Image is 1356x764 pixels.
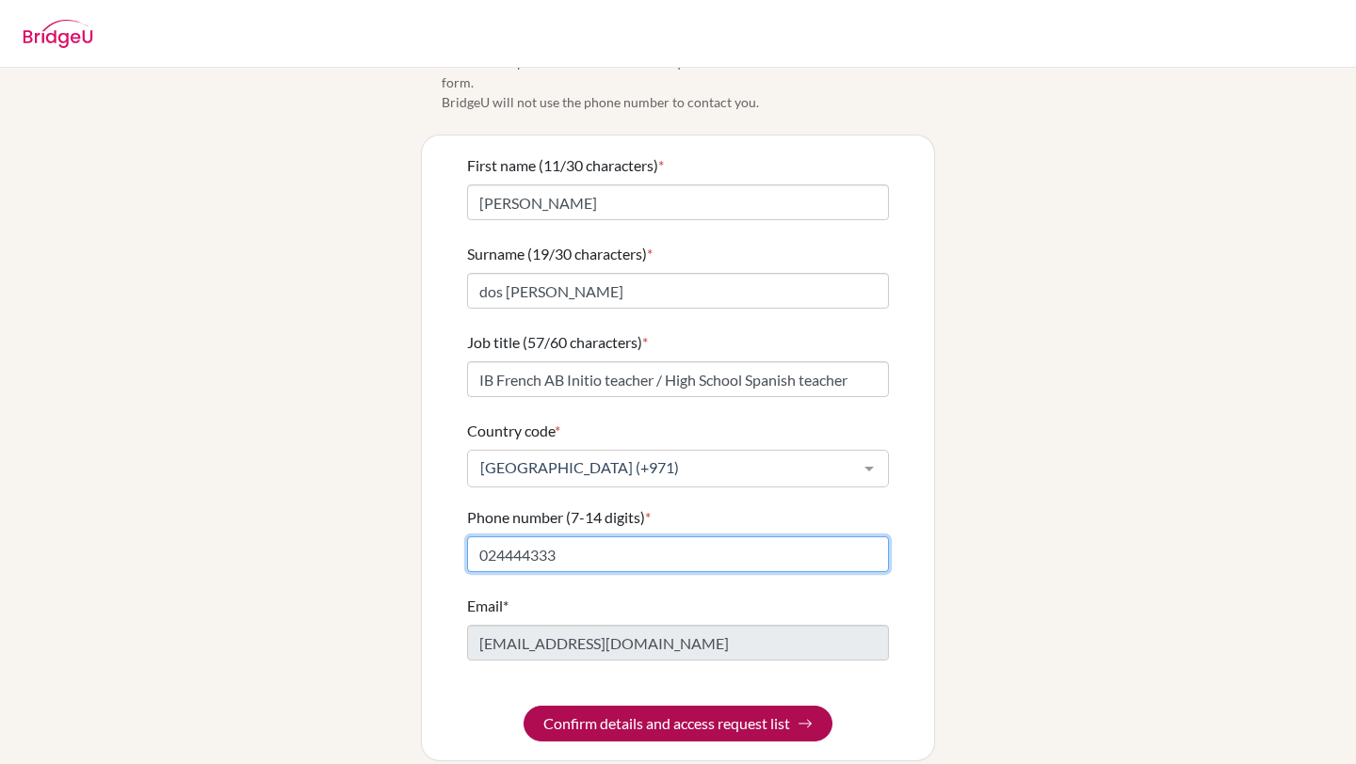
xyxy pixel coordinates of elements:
label: Surname (19/30 characters) [467,243,653,265]
label: Email* [467,595,508,617]
label: Country code [467,420,560,442]
label: Job title (57/60 characters) [467,331,648,354]
input: Enter your number [467,536,889,572]
label: First name (11/30 characters) [467,154,664,177]
label: Phone number (7-14 digits) [467,506,651,529]
img: Arrow right [798,716,813,731]
input: Enter your surname [467,273,889,309]
input: Enter your first name [467,184,889,220]
input: Enter your job title [467,361,889,397]
img: BridgeU logo [23,20,93,48]
span: [GEOGRAPHIC_DATA] (+971) [476,458,850,477]
button: Confirm details and access request list [524,706,832,741]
